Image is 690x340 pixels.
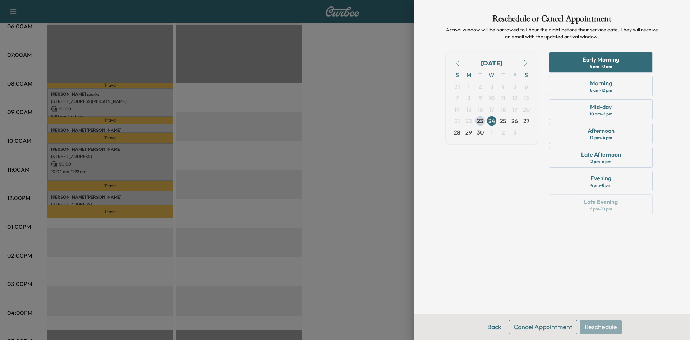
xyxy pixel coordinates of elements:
[511,117,518,125] span: 26
[590,87,612,93] div: 8 am - 12 pm
[590,111,612,117] div: 10 am - 2 pm
[501,105,506,114] span: 18
[466,105,471,114] span: 15
[483,320,506,334] button: Back
[468,82,470,91] span: 1
[588,126,615,135] div: Afternoon
[488,117,495,125] span: 24
[523,105,530,114] span: 20
[474,69,486,81] span: T
[590,135,612,141] div: 12 pm - 4 pm
[481,58,502,68] div: [DATE]
[581,150,621,159] div: Late Afternoon
[463,69,474,81] span: M
[477,128,484,137] span: 30
[513,82,516,91] span: 5
[477,117,483,125] span: 23
[590,174,611,182] div: Evening
[512,105,517,114] span: 19
[446,14,658,26] h1: Reschedule or Cancel Appointment
[501,82,505,91] span: 4
[456,94,459,102] span: 7
[451,69,463,81] span: S
[502,128,505,137] span: 2
[524,94,529,102] span: 13
[590,64,612,69] div: 6 am - 10 am
[479,82,482,91] span: 2
[590,103,612,111] div: Mid-day
[465,128,472,137] span: 29
[500,117,506,125] span: 25
[509,69,520,81] span: F
[509,320,577,334] button: Cancel Appointment
[455,117,460,125] span: 21
[446,26,658,40] p: Arrival window will be narrowed to 1 hour the night before their service date. They will receive ...
[512,94,517,102] span: 12
[465,117,472,125] span: 22
[490,82,493,91] span: 3
[520,69,532,81] span: S
[489,94,494,102] span: 10
[590,182,611,188] div: 4 pm - 8 pm
[491,128,493,137] span: 1
[489,105,494,114] span: 17
[467,94,470,102] span: 8
[478,105,483,114] span: 16
[523,117,529,125] span: 27
[454,128,460,137] span: 28
[479,94,482,102] span: 9
[455,82,460,91] span: 31
[454,105,460,114] span: 14
[486,69,497,81] span: W
[590,79,612,87] div: Morning
[590,159,611,164] div: 2 pm - 6 pm
[513,128,516,137] span: 3
[525,82,528,91] span: 6
[583,55,619,64] div: Early Morning
[501,94,505,102] span: 11
[497,69,509,81] span: T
